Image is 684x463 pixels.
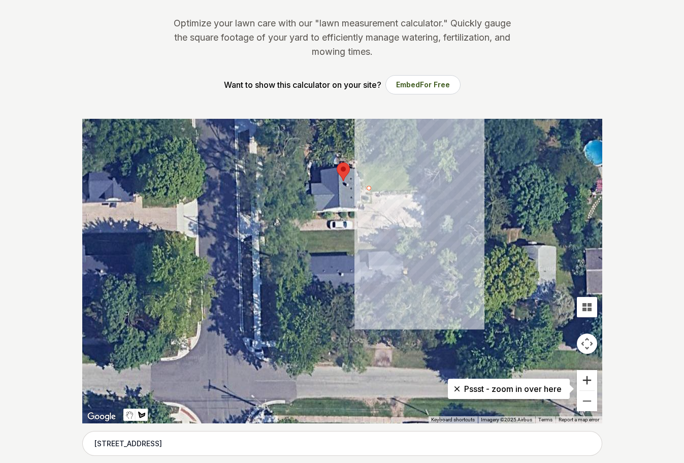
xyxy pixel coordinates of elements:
button: Zoom in [577,370,597,390]
a: Report a map error [559,417,599,422]
button: Draw a shape [136,409,148,421]
span: Imagery ©2025 Airbus [481,417,532,422]
button: Tilt map [577,297,597,317]
button: Stop drawing [123,409,136,421]
a: Open this area in Google Maps (opens a new window) [85,410,118,423]
p: Want to show this calculator on your site? [224,79,381,91]
span: For Free [420,80,450,89]
p: Pssst - zoom in over here [456,383,562,395]
button: Map camera controls [577,334,597,354]
button: Keyboard shortcuts [431,416,475,423]
button: EmbedFor Free [385,75,461,94]
a: Terms [538,417,552,422]
input: Enter your address to get started [82,431,602,456]
img: Google [85,410,118,423]
p: Optimize your lawn care with our "lawn measurement calculator." Quickly gauge the square footage ... [172,16,513,59]
button: Zoom out [577,391,597,411]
